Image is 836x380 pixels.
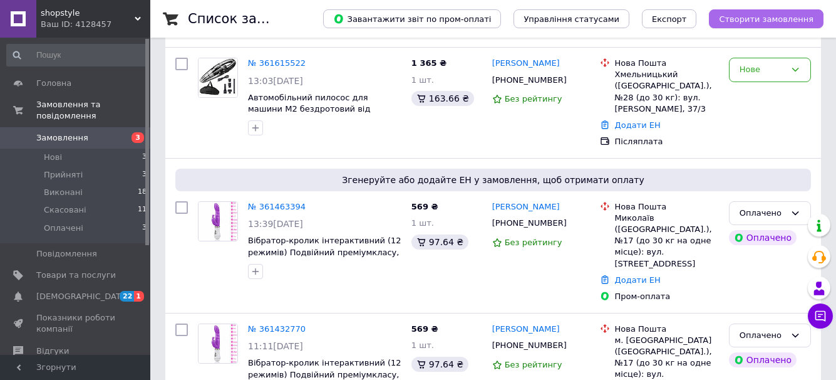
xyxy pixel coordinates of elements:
span: 1 шт. [411,75,434,85]
span: Прийняті [44,169,83,181]
span: 13:39[DATE] [248,219,303,229]
span: Нові [44,152,62,163]
div: [PHONE_NUMBER] [490,215,569,231]
div: Нова Пошта [615,324,719,335]
div: Оплачено [740,329,785,342]
span: Без рейтингу [505,360,562,369]
span: 1 шт. [411,218,434,228]
span: 569 ₴ [411,324,438,334]
a: Створити замовлення [696,14,823,23]
span: Створити замовлення [719,14,813,24]
a: Додати ЕН [615,275,661,285]
a: Фото товару [198,201,238,241]
span: 1 [134,291,144,302]
a: [PERSON_NAME] [492,324,560,335]
a: [PERSON_NAME] [492,201,560,213]
span: Головна [36,78,71,89]
div: 97.64 ₴ [411,357,468,372]
h1: Список замовлень [188,11,315,26]
img: Фото товару [199,202,237,241]
span: 18 [138,187,147,198]
div: [PHONE_NUMBER] [490,337,569,354]
a: Фото товару [198,324,238,364]
div: Пром-оплата [615,291,719,302]
span: 3 [142,152,147,163]
a: [PERSON_NAME] [492,58,560,70]
button: Створити замовлення [709,9,823,28]
span: 11:11[DATE] [248,341,303,351]
span: 1 шт. [411,340,434,350]
span: Повідомлення [36,248,97,260]
div: Миколаїв ([GEOGRAPHIC_DATA].), №17 (до 30 кг на одне місце): вул. [STREET_ADDRESS] [615,213,719,270]
div: Оплачено [729,230,797,245]
button: Завантажити звіт по пром-оплаті [323,9,501,28]
span: Скасовані [44,204,86,216]
span: 3 [142,223,147,234]
span: Оплачені [44,223,83,234]
a: Вібратор-кролик інтерактивний (12 режимів) Подвійний преміумкласу, Вібростимулятор секс іграшки д... [248,236,401,280]
button: Експорт [642,9,697,28]
img: Фото товару [199,58,237,97]
div: Хмельницький ([GEOGRAPHIC_DATA].), №28 (до 30 кг): вул. [PERSON_NAME], 37/3 [615,69,719,115]
div: Нова Пошта [615,58,719,69]
a: № 361463394 [248,202,306,211]
span: [DEMOGRAPHIC_DATA] [36,291,129,302]
span: 1 365 ₴ [411,58,446,68]
input: Пошук [6,44,148,66]
span: 569 ₴ [411,202,438,211]
span: 3 [142,169,147,181]
span: 22 [120,291,134,302]
span: Згенеруйте або додайте ЕН у замовлення, щоб отримати оплату [180,174,806,186]
span: shopstyle [41,8,135,19]
a: № 361615522 [248,58,306,68]
span: Показники роботи компанії [36,312,116,335]
a: Додати ЕН [615,120,661,130]
span: Замовлення [36,132,88,144]
div: Післяплата [615,136,719,147]
a: Фото товару [198,58,238,98]
span: Товари та послуги [36,270,116,281]
div: 97.64 ₴ [411,235,468,250]
span: Без рейтингу [505,94,562,103]
div: Нове [740,63,785,77]
span: Експорт [652,14,687,24]
span: Без рейтингу [505,238,562,247]
span: 3 [132,132,144,143]
span: 13:03[DATE] [248,76,303,86]
div: Оплачено [729,352,797,367]
span: Завантажити звіт по пром-оплаті [333,13,491,24]
span: 11 [138,204,147,216]
a: Автомобільний пилосос для машини M2 бездротовий від мережі 220 Автопилосос на акумуляторі портати... [248,93,381,137]
span: Замовлення та повідомлення [36,99,150,122]
div: Ваш ID: 4128457 [41,19,150,30]
img: Фото товару [199,324,237,363]
span: Відгуки [36,346,69,357]
div: Нова Пошта [615,201,719,213]
a: № 361432770 [248,324,306,334]
span: Управління статусами [524,14,619,24]
div: [PHONE_NUMBER] [490,72,569,88]
div: 163.66 ₴ [411,91,474,106]
div: Оплачено [740,207,785,220]
button: Чат з покупцем [808,303,833,329]
button: Управління статусами [513,9,629,28]
span: Виконані [44,187,83,198]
